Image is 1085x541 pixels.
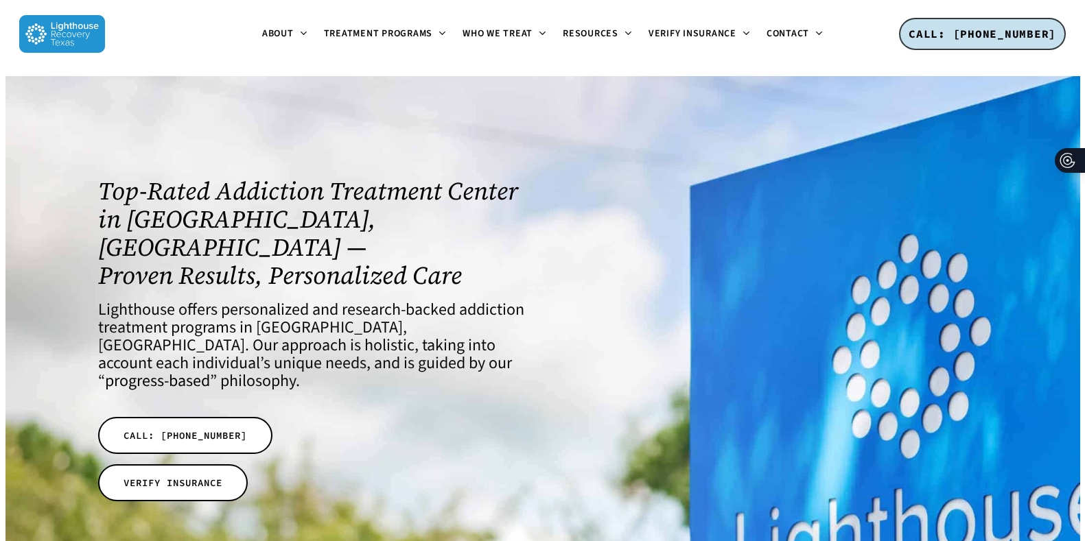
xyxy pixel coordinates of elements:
[909,27,1056,40] span: CALL: [PHONE_NUMBER]
[262,27,294,40] span: About
[899,18,1066,51] a: CALL: [PHONE_NUMBER]
[19,15,105,53] img: Lighthouse Recovery Texas
[105,369,210,393] a: progress-based
[124,476,222,490] span: VERIFY INSURANCE
[454,29,555,40] a: Who We Treat
[649,27,736,40] span: Verify Insurance
[324,27,433,40] span: Treatment Programs
[316,29,455,40] a: Treatment Programs
[98,417,272,454] a: CALL: [PHONE_NUMBER]
[767,27,809,40] span: Contact
[758,29,831,40] a: Contact
[463,27,533,40] span: Who We Treat
[555,29,640,40] a: Resources
[98,464,248,501] a: VERIFY INSURANCE
[124,429,247,442] span: CALL: [PHONE_NUMBER]
[98,177,524,289] h1: Top-Rated Addiction Treatment Center in [GEOGRAPHIC_DATA], [GEOGRAPHIC_DATA] — Proven Results, Pe...
[563,27,618,40] span: Resources
[254,29,316,40] a: About
[98,301,524,390] h4: Lighthouse offers personalized and research-backed addiction treatment programs in [GEOGRAPHIC_DA...
[640,29,758,40] a: Verify Insurance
